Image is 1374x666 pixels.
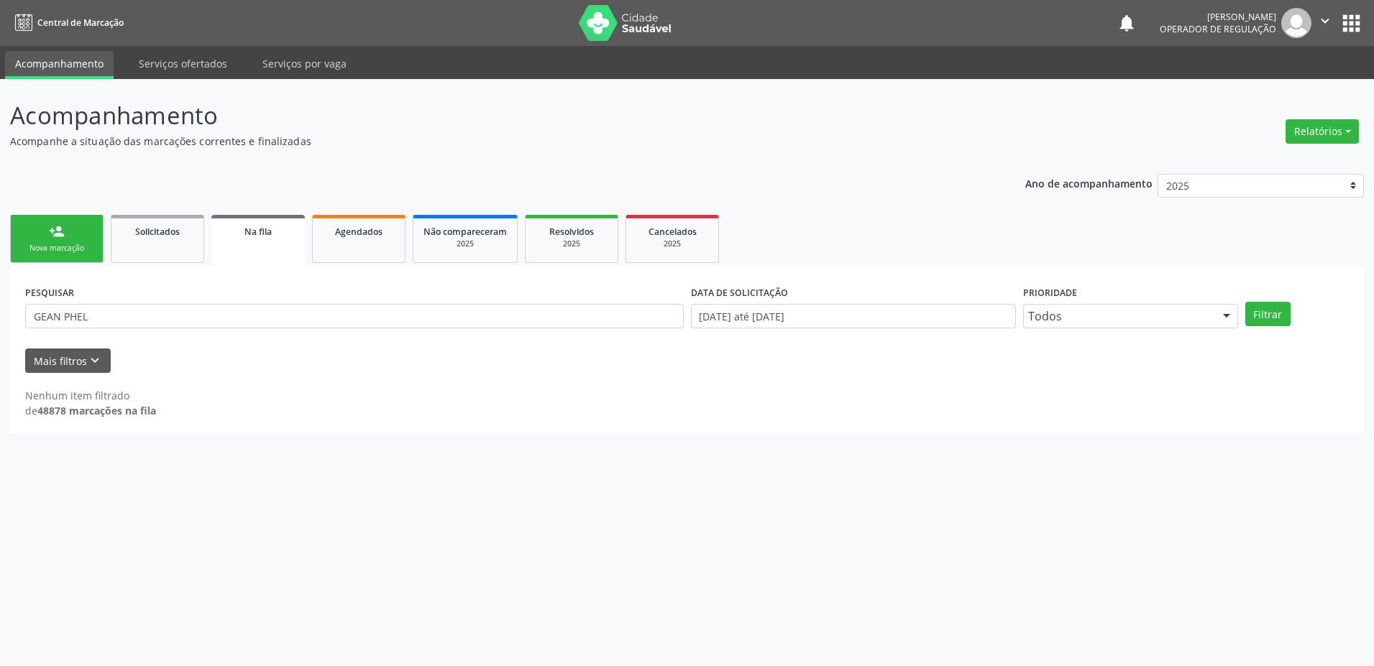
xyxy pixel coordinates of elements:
span: Cancelados [649,226,697,238]
span: Não compareceram [423,226,507,238]
input: Selecione um intervalo [691,304,1017,328]
span: Operador de regulação [1160,23,1276,35]
p: Acompanhe a situação das marcações correntes e finalizadas [10,134,958,149]
a: Acompanhamento [5,51,114,79]
span: Solicitados [135,226,180,238]
div: 2025 [636,239,708,249]
div: Nenhum item filtrado [25,388,156,403]
p: Ano de acompanhamento [1025,174,1153,192]
input: Nome, CNS [25,304,684,328]
a: Serviços por vaga [252,51,357,76]
img: img [1281,8,1311,38]
a: Central de Marcação [10,11,124,34]
label: PESQUISAR [25,282,74,304]
div: 2025 [423,239,507,249]
span: Agendados [335,226,383,238]
span: Todos [1028,309,1208,323]
button: Filtrar [1245,302,1291,326]
button: Relatórios [1286,119,1359,144]
div: de [25,403,156,418]
button:  [1311,8,1339,38]
div: person_add [49,223,65,239]
p: Acompanhamento [10,98,958,134]
button: Mais filtroskeyboard_arrow_down [25,348,111,374]
span: Central de Marcação [37,17,124,29]
i: keyboard_arrow_down [87,353,103,369]
i:  [1317,13,1333,29]
label: Prioridade [1023,282,1077,304]
span: Resolvidos [549,226,594,238]
div: [PERSON_NAME] [1160,11,1276,23]
button: apps [1339,11,1364,36]
div: Nova marcação [21,243,93,254]
label: DATA DE SOLICITAÇÃO [691,282,788,304]
strong: 48878 marcações na fila [37,404,156,417]
a: Serviços ofertados [129,51,237,76]
div: 2025 [536,239,608,249]
button: notifications [1117,13,1137,33]
span: Na fila [244,226,272,238]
